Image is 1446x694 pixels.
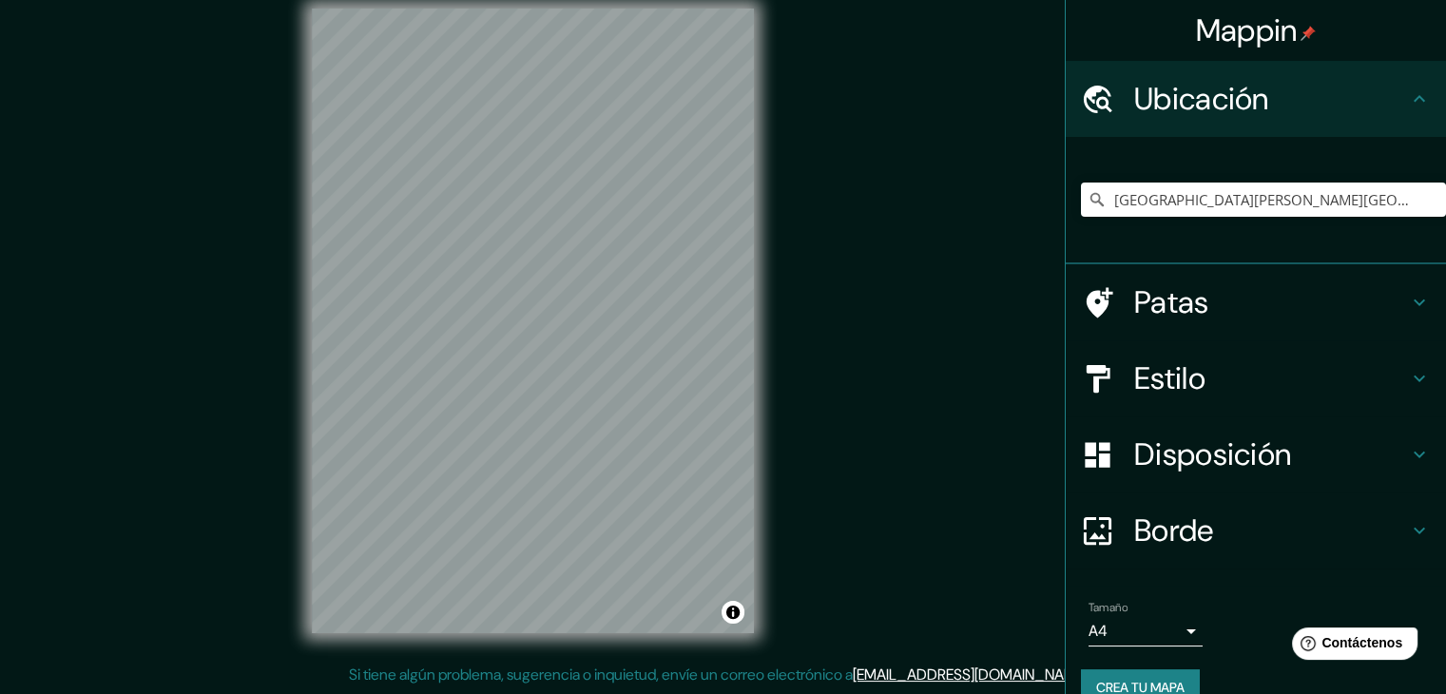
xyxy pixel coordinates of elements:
div: A4 [1089,616,1203,646]
input: Elige tu ciudad o zona [1081,183,1446,217]
font: Mappin [1196,10,1298,50]
font: A4 [1089,621,1108,641]
font: Borde [1134,511,1214,550]
font: Disposición [1134,434,1291,474]
button: Activar o desactivar atribución [722,601,744,624]
font: Si tiene algún problema, sugerencia o inquietud, envíe un correo electrónico a [349,665,853,684]
canvas: Mapa [312,9,754,633]
iframe: Lanzador de widgets de ayuda [1277,620,1425,673]
img: pin-icon.png [1301,26,1316,41]
div: Ubicación [1066,61,1446,137]
div: Disposición [1066,416,1446,492]
div: Patas [1066,264,1446,340]
font: Estilo [1134,358,1205,398]
font: Ubicación [1134,79,1269,119]
font: Patas [1134,282,1209,322]
div: Borde [1066,492,1446,569]
font: Tamaño [1089,600,1128,615]
a: [EMAIL_ADDRESS][DOMAIN_NAME] [853,665,1088,684]
div: Estilo [1066,340,1446,416]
